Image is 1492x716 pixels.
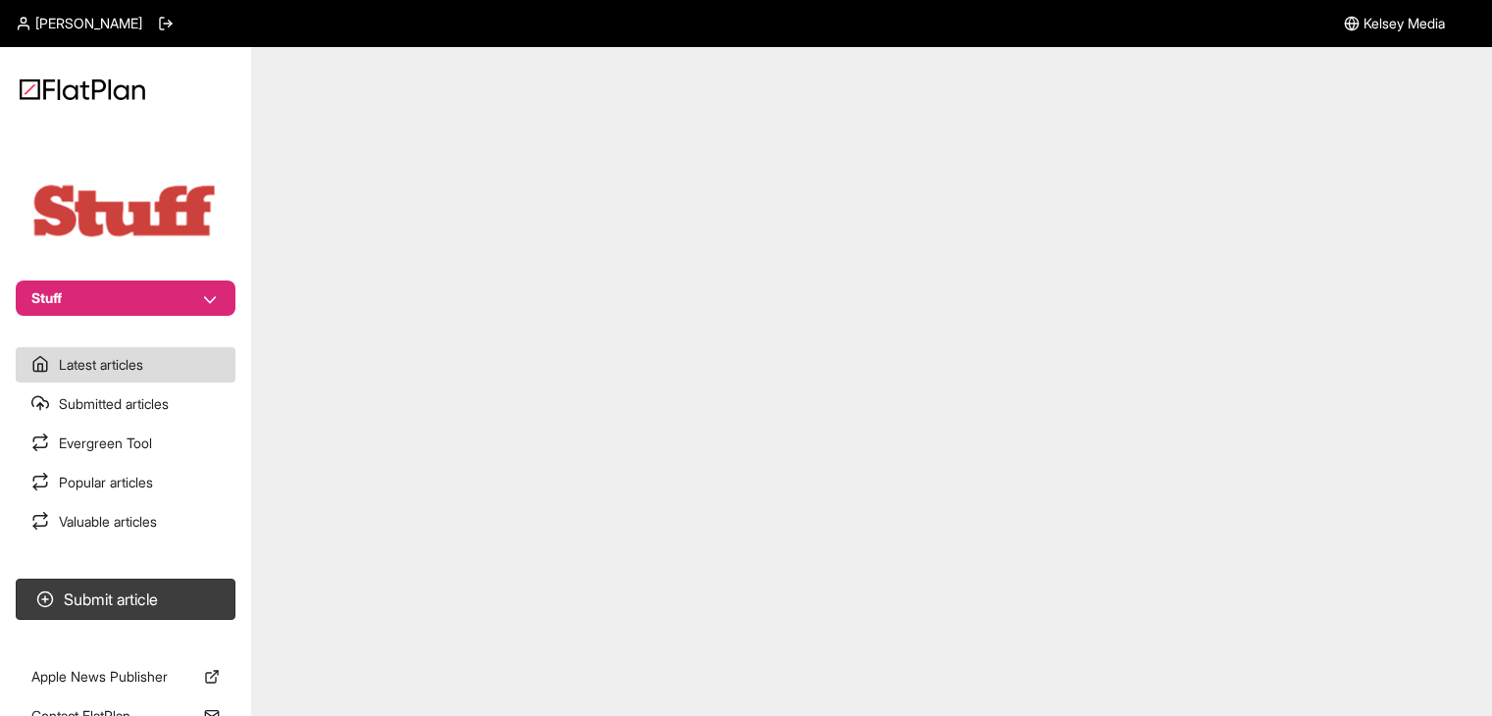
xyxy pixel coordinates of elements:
img: Publication Logo [27,180,224,241]
a: Latest articles [16,347,235,383]
a: Popular articles [16,465,235,500]
a: Apple News Publisher [16,659,235,694]
span: Kelsey Media [1363,14,1445,33]
a: Submitted articles [16,386,235,422]
a: Evergreen Tool [16,426,235,461]
button: Submit article [16,579,235,620]
button: Stuff [16,281,235,316]
span: [PERSON_NAME] [35,14,142,33]
img: Logo [20,78,145,100]
a: Valuable articles [16,504,235,539]
a: [PERSON_NAME] [16,14,142,33]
